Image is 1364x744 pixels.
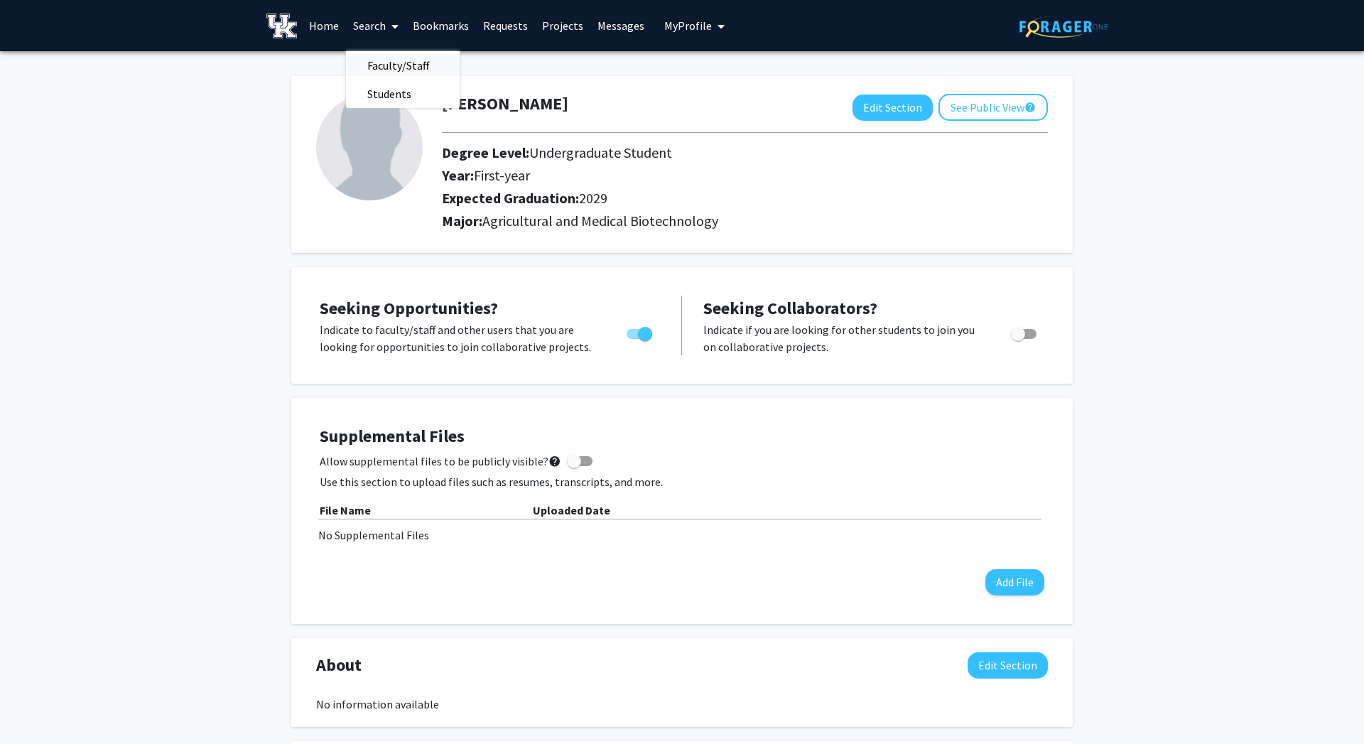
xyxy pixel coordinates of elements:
p: Indicate if you are looking for other students to join you on collaborative projects. [703,321,984,355]
a: Requests [476,1,535,50]
button: Add File [985,569,1044,595]
h2: Major: [442,212,1048,230]
h4: Supplemental Files [320,426,1044,447]
mat-icon: help [1024,99,1036,116]
span: Students [346,80,433,108]
div: No Supplemental Files [318,527,1046,544]
span: Seeking Opportunities? [320,297,498,319]
img: Profile Picture [316,94,423,200]
h1: [PERSON_NAME] [442,94,568,114]
button: Edit About [968,652,1048,679]
span: About [316,652,362,678]
span: My Profile [664,18,712,33]
span: Seeking Collaborators? [703,297,877,319]
h2: Degree Level: [442,144,968,161]
a: Faculty/Staff [346,55,460,76]
b: Uploaded Date [533,503,610,517]
iframe: Chat [11,680,60,733]
a: Search [346,1,406,50]
h2: Expected Graduation: [442,190,968,207]
span: Agricultural and Medical Biotechnology [482,212,718,230]
mat-icon: help [548,453,561,470]
a: Students [346,83,460,104]
p: Use this section to upload files such as resumes, transcripts, and more. [320,473,1044,490]
a: Messages [590,1,651,50]
button: Edit Section [852,95,933,121]
button: See Public View [938,94,1048,121]
span: Faculty/Staff [346,51,450,80]
span: 2029 [579,189,607,207]
b: File Name [320,503,371,517]
h2: Year: [442,167,968,184]
div: No information available [316,696,1048,713]
img: University of Kentucky Logo [266,14,297,38]
span: First-year [474,166,530,184]
a: Bookmarks [406,1,476,50]
div: Toggle [1005,321,1044,343]
span: Allow supplemental files to be publicly visible? [320,453,561,470]
span: Undergraduate Student [529,144,672,161]
img: ForagerOne Logo [1019,16,1108,38]
p: Indicate to faculty/staff and other users that you are looking for opportunities to join collabor... [320,321,600,355]
div: Toggle [621,321,660,343]
a: Projects [535,1,590,50]
a: Home [302,1,346,50]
